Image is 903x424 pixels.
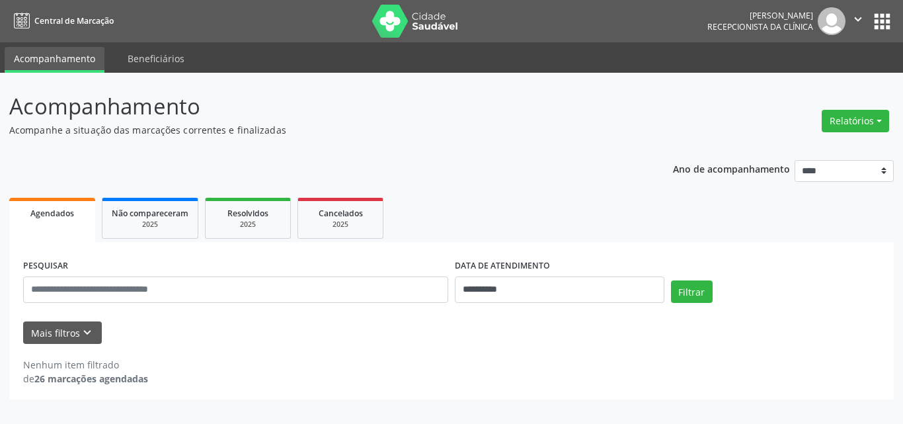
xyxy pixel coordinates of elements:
[671,280,713,303] button: Filtrar
[307,220,373,230] div: 2025
[871,10,894,33] button: apps
[455,256,550,276] label: DATA DE ATENDIMENTO
[118,47,194,70] a: Beneficiários
[9,90,629,123] p: Acompanhamento
[80,325,95,340] i: keyboard_arrow_down
[34,372,148,385] strong: 26 marcações agendadas
[673,160,790,177] p: Ano de acompanhamento
[23,358,148,372] div: Nenhum item filtrado
[112,208,188,219] span: Não compareceram
[9,123,629,137] p: Acompanhe a situação das marcações correntes e finalizadas
[23,321,102,345] button: Mais filtroskeyboard_arrow_down
[845,7,871,35] button: 
[822,110,889,132] button: Relatórios
[23,372,148,386] div: de
[818,7,845,35] img: img
[707,21,813,32] span: Recepcionista da clínica
[9,10,114,32] a: Central de Marcação
[30,208,74,219] span: Agendados
[851,12,865,26] i: 
[227,208,268,219] span: Resolvidos
[34,15,114,26] span: Central de Marcação
[5,47,104,73] a: Acompanhamento
[215,220,281,230] div: 2025
[707,10,813,21] div: [PERSON_NAME]
[23,256,68,276] label: PESQUISAR
[112,220,188,230] div: 2025
[319,208,363,219] span: Cancelados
